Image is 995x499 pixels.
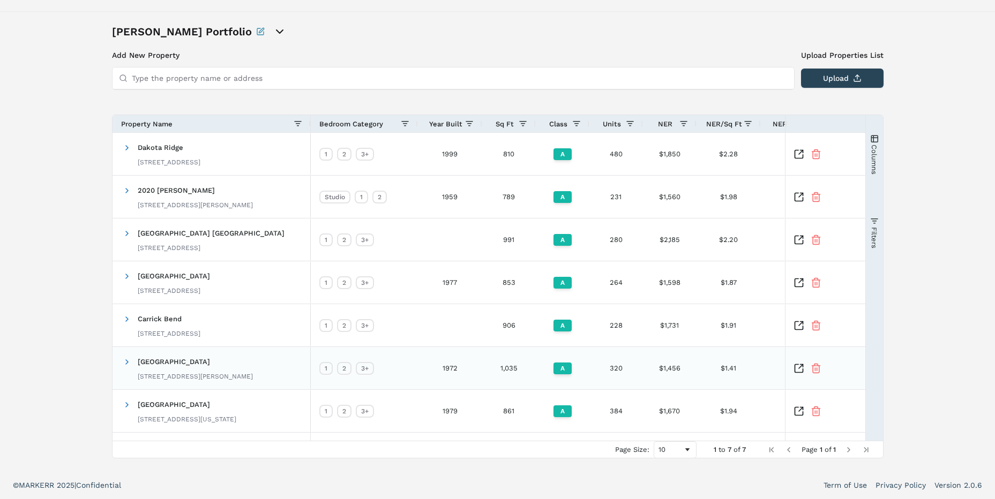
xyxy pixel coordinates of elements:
[811,149,821,160] button: Remove Property From Portfolio
[761,390,868,432] div: +0.52%
[719,445,725,453] span: to
[714,445,716,453] span: 1
[870,226,878,248] span: Filters
[643,304,697,346] div: $1,731
[697,304,761,346] div: $1.91
[811,320,821,331] button: Remove Property From Portfolio
[697,390,761,432] div: $1.94
[121,120,173,128] span: Property Name
[589,390,643,432] div: 384
[132,67,788,89] input: Type the property name or address
[138,372,253,381] div: [STREET_ADDRESS][PERSON_NAME]
[794,192,804,202] a: Inspect Comparable
[934,480,982,490] a: Version 2.0.6
[761,304,868,346] div: -0.39%
[319,276,333,289] div: 1
[811,235,821,245] button: Remove Property From Portfolio
[706,120,742,128] span: NER/Sq Ft
[697,176,761,218] div: $1.98
[482,176,536,218] div: 789
[273,25,286,38] button: open portfolio options
[820,445,822,453] span: 1
[337,276,351,289] div: 2
[138,415,236,424] div: [STREET_ADDRESS][US_STATE]
[802,445,818,453] span: Page
[355,191,368,203] div: 1
[356,148,374,161] div: 3+
[553,362,572,374] div: A
[356,276,374,289] div: 3+
[553,234,572,246] div: A
[589,218,643,261] div: 280
[862,445,870,454] div: Last Page
[794,235,804,245] a: Inspect Comparable
[825,445,831,453] span: of
[659,445,683,453] div: 10
[337,405,351,418] div: 2
[138,358,210,366] span: [GEOGRAPHIC_DATA]
[138,186,215,194] span: 2020 [PERSON_NAME]
[794,406,804,417] a: Inspect Comparable
[728,445,731,453] span: 7
[761,176,868,218] div: -0.25%
[356,362,374,375] div: 3+
[138,201,253,209] div: [STREET_ADDRESS][PERSON_NAME]
[603,120,621,128] span: Units
[643,176,697,218] div: $1,560
[19,481,57,489] span: MARKERR
[697,218,761,261] div: $2.20
[801,50,884,61] label: Upload Properties List
[319,405,333,418] div: 1
[589,347,643,389] div: 320
[794,277,804,288] a: Inspect Comparable
[319,148,333,161] div: 1
[112,24,252,39] h1: [PERSON_NAME] Portfolio
[643,261,697,304] div: $1,598
[482,133,536,175] div: 810
[482,261,536,304] div: 853
[589,304,643,346] div: 228
[337,233,351,246] div: 2
[76,481,121,489] span: Confidential
[876,480,926,490] a: Privacy Policy
[482,304,536,346] div: 906
[870,144,878,174] span: Columns
[697,347,761,389] div: $1.41
[429,120,462,128] span: Year Built
[138,229,285,237] span: [GEOGRAPHIC_DATA] [GEOGRAPHIC_DATA]
[138,143,183,152] span: Dakota Ridge
[761,347,868,389] div: -0.02%
[553,191,572,203] div: A
[112,50,795,61] h3: Add New Property
[794,149,804,160] a: Inspect Comparable
[811,192,821,202] button: Remove Property From Portfolio
[138,272,210,280] span: [GEOGRAPHIC_DATA]
[57,481,76,489] span: 2025 |
[13,481,19,489] span: ©
[418,176,482,218] div: 1959
[319,120,383,128] span: Bedroom Category
[811,363,821,374] button: Remove Property From Portfolio
[811,406,821,417] button: Remove Property From Portfolio
[553,277,572,289] div: A
[844,445,853,454] div: Next Page
[734,445,740,453] span: of
[319,319,333,332] div: 1
[549,120,567,128] span: Class
[643,218,697,261] div: $2,185
[761,133,868,175] div: -0.23%
[356,319,374,332] div: 3+
[794,320,804,331] a: Inspect Comparable
[761,218,868,261] div: +0.12%
[773,120,847,128] span: NER Growth (Weekly)
[801,69,884,88] button: Upload
[643,133,697,175] div: $1,850
[337,362,351,375] div: 2
[643,347,697,389] div: $1,456
[138,315,182,323] span: Carrick Bend
[761,261,868,304] div: +0.25%
[356,233,374,246] div: 3+
[138,158,200,167] div: [STREET_ADDRESS]
[418,133,482,175] div: 1999
[337,319,351,332] div: 2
